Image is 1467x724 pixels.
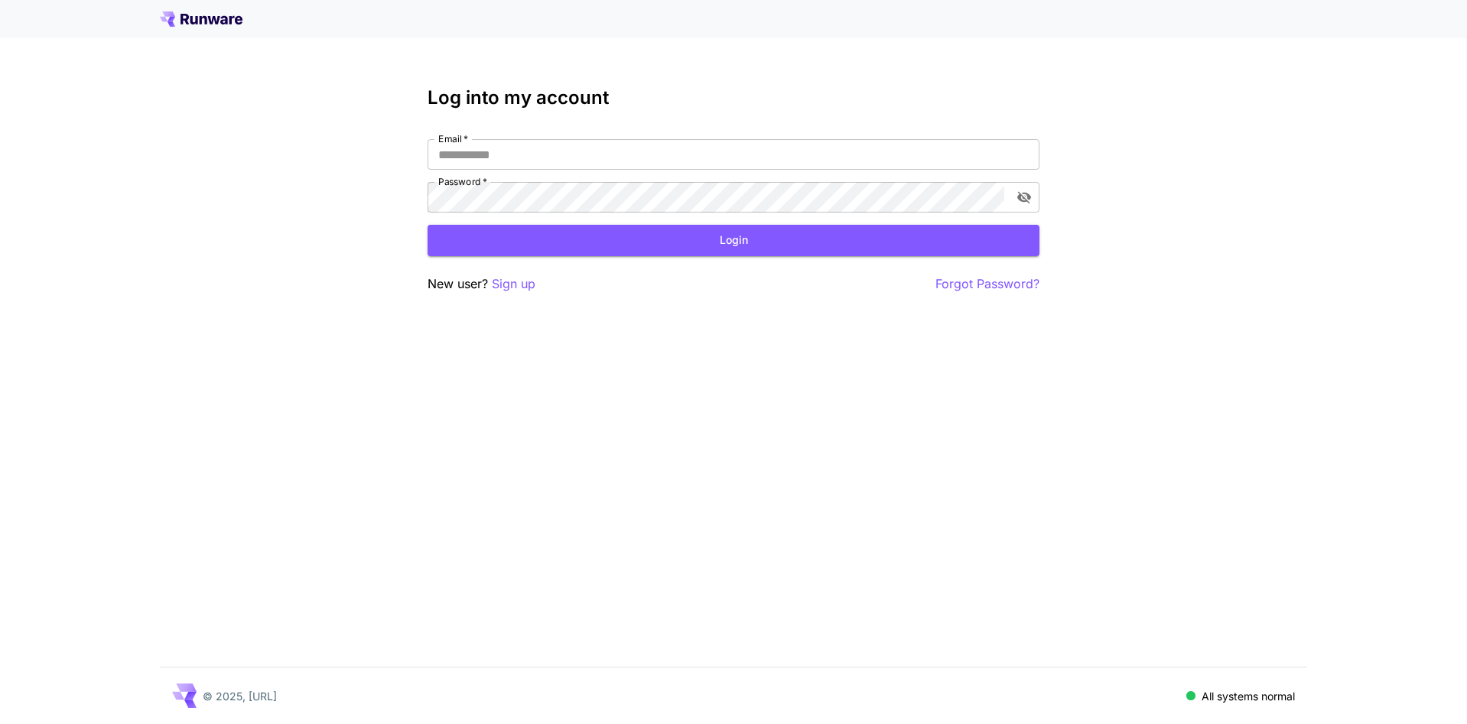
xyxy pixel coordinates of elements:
label: Email [438,132,468,145]
p: New user? [428,274,535,294]
button: Forgot Password? [935,274,1039,294]
p: © 2025, [URL] [203,688,277,704]
p: All systems normal [1202,688,1295,704]
button: toggle password visibility [1010,183,1038,211]
h3: Log into my account [428,87,1039,109]
button: Login [428,225,1039,256]
button: Sign up [492,274,535,294]
label: Password [438,175,487,188]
